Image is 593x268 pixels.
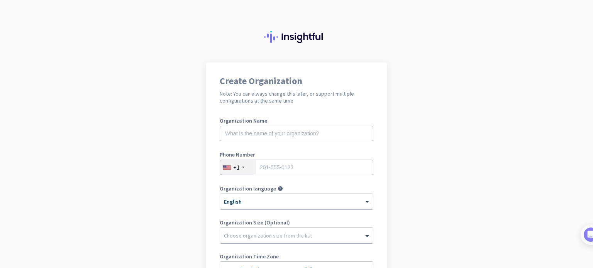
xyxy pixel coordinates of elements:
[220,186,276,191] label: Organization language
[233,163,240,171] div: +1
[220,118,373,123] label: Organization Name
[220,90,373,104] h2: Note: You can always change this later, or support multiple configurations at the same time
[220,220,373,225] label: Organization Size (Optional)
[264,31,329,43] img: Insightful
[220,76,373,86] h1: Create Organization
[220,126,373,141] input: What is the name of your organization?
[278,186,283,191] i: help
[220,254,373,259] label: Organization Time Zone
[220,160,373,175] input: 201-555-0123
[220,152,373,157] label: Phone Number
